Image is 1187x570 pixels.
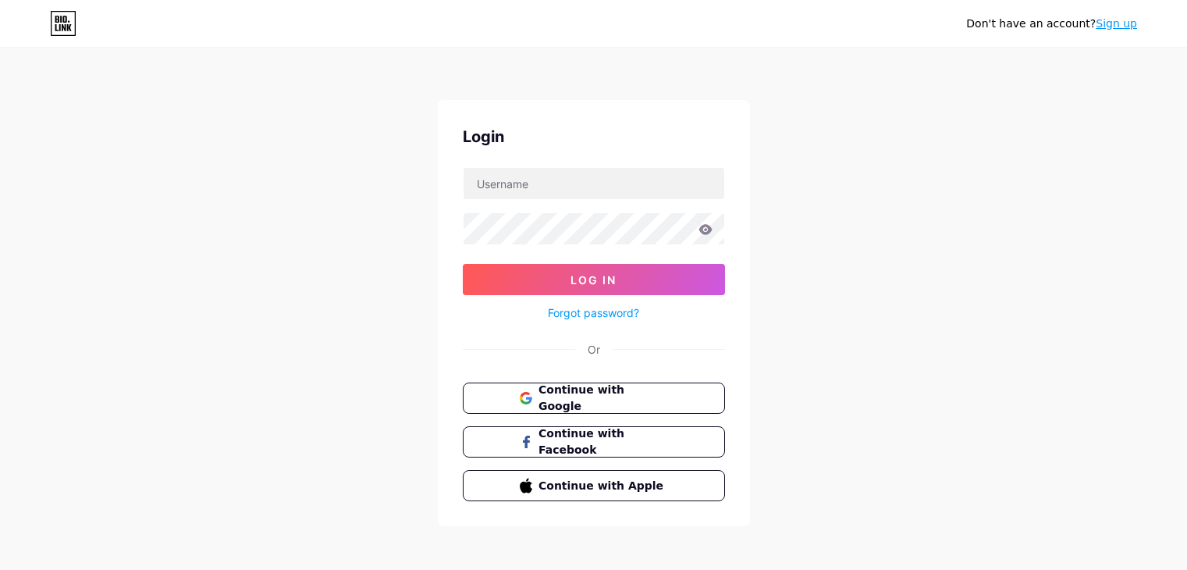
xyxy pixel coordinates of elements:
[588,341,600,358] div: Or
[1096,17,1137,30] a: Sign up
[463,470,725,501] button: Continue with Apple
[463,383,725,414] button: Continue with Google
[463,426,725,458] button: Continue with Facebook
[538,426,667,458] span: Continue with Facebook
[538,382,667,415] span: Continue with Google
[570,273,617,287] span: Log In
[463,125,725,148] div: Login
[538,478,667,494] span: Continue with Apple
[464,168,724,199] input: Username
[966,16,1137,32] div: Don't have an account?
[463,264,725,295] button: Log In
[548,305,639,321] a: Forgot password?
